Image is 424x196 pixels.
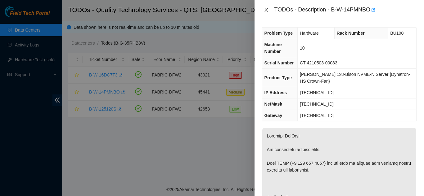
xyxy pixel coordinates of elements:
span: Gateway [264,113,282,118]
span: close [264,7,269,12]
span: Hardware [300,31,319,36]
span: CT-4210503-00083 [300,60,337,65]
span: Serial Number [264,60,294,65]
span: [TECHNICAL_ID] [300,102,334,107]
span: Rack Number [337,31,365,36]
span: NetMask [264,102,282,107]
span: [TECHNICAL_ID] [300,90,334,95]
span: 10 [300,46,305,50]
span: [PERSON_NAME] 1x8-Bison NVME-N Server {Dynatron-HS Crown-Fan} [300,72,410,84]
button: Close [262,7,271,13]
span: Problem Type [264,31,293,36]
div: TODOs - Description - B-W-14PMNBO [274,5,417,15]
span: IP Address [264,90,287,95]
span: Product Type [264,75,292,80]
span: [TECHNICAL_ID] [300,113,334,118]
span: BU100 [390,31,404,36]
span: Machine Number [264,42,282,54]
